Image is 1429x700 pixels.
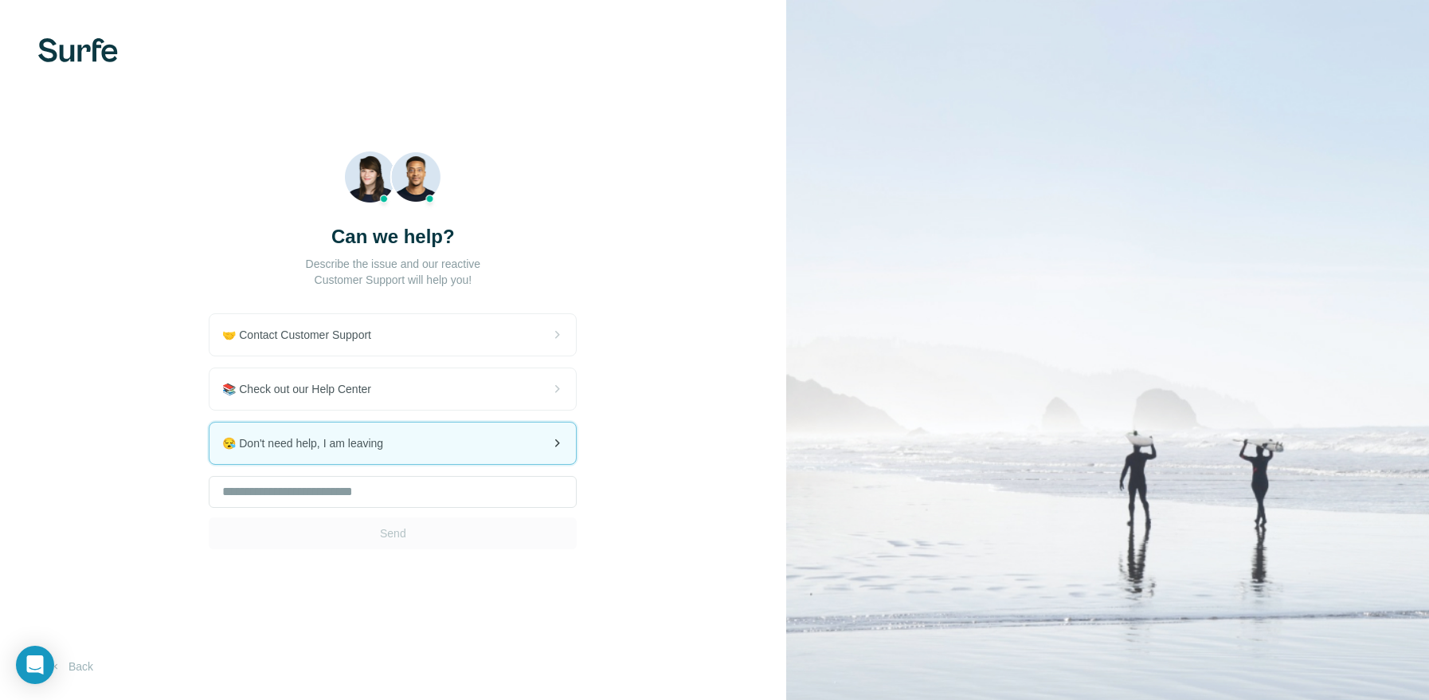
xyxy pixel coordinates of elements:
div: Open Intercom Messenger [16,646,54,684]
h3: Can we help? [331,224,455,250]
span: 🤝 Contact Customer Support [222,327,384,343]
p: Describe the issue and our reactive [306,256,480,272]
p: Customer Support will help you! [315,272,472,288]
img: Surfe's logo [38,38,118,62]
img: Beach Photo [344,151,442,210]
span: 📚 Check out our Help Center [222,381,384,397]
button: Back [38,652,104,681]
span: 😪 Don't need help, I am leaving [222,435,396,451]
